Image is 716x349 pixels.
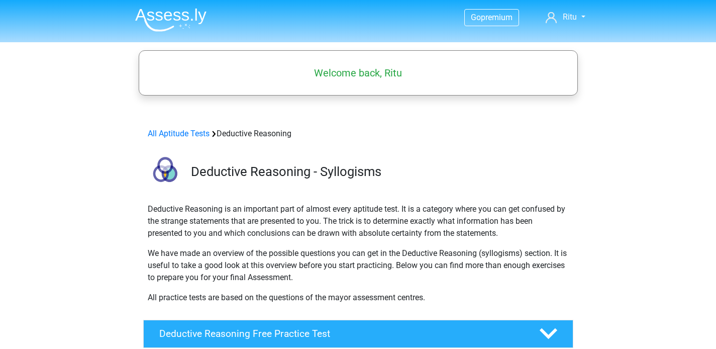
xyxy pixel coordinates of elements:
[159,328,523,339] h4: Deductive Reasoning Free Practice Test
[481,13,513,22] span: premium
[139,320,577,348] a: Deductive Reasoning Free Practice Test
[144,67,573,79] h5: Welcome back, Ritu
[563,12,577,22] span: Ritu
[148,247,569,284] p: We have made an overview of the possible questions you can get in the Deductive Reasoning (syllog...
[148,129,210,138] a: All Aptitude Tests
[144,128,573,140] div: Deductive Reasoning
[191,164,565,180] h3: Deductive Reasoning - Syllogisms
[144,152,186,195] img: deductive reasoning
[148,203,569,239] p: Deductive Reasoning is an important part of almost every aptitude test. It is a category where yo...
[471,13,481,22] span: Go
[542,11,589,23] a: Ritu
[148,292,569,304] p: All practice tests are based on the questions of the mayor assessment centres.
[135,8,207,32] img: Assessly
[465,11,519,24] a: Gopremium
